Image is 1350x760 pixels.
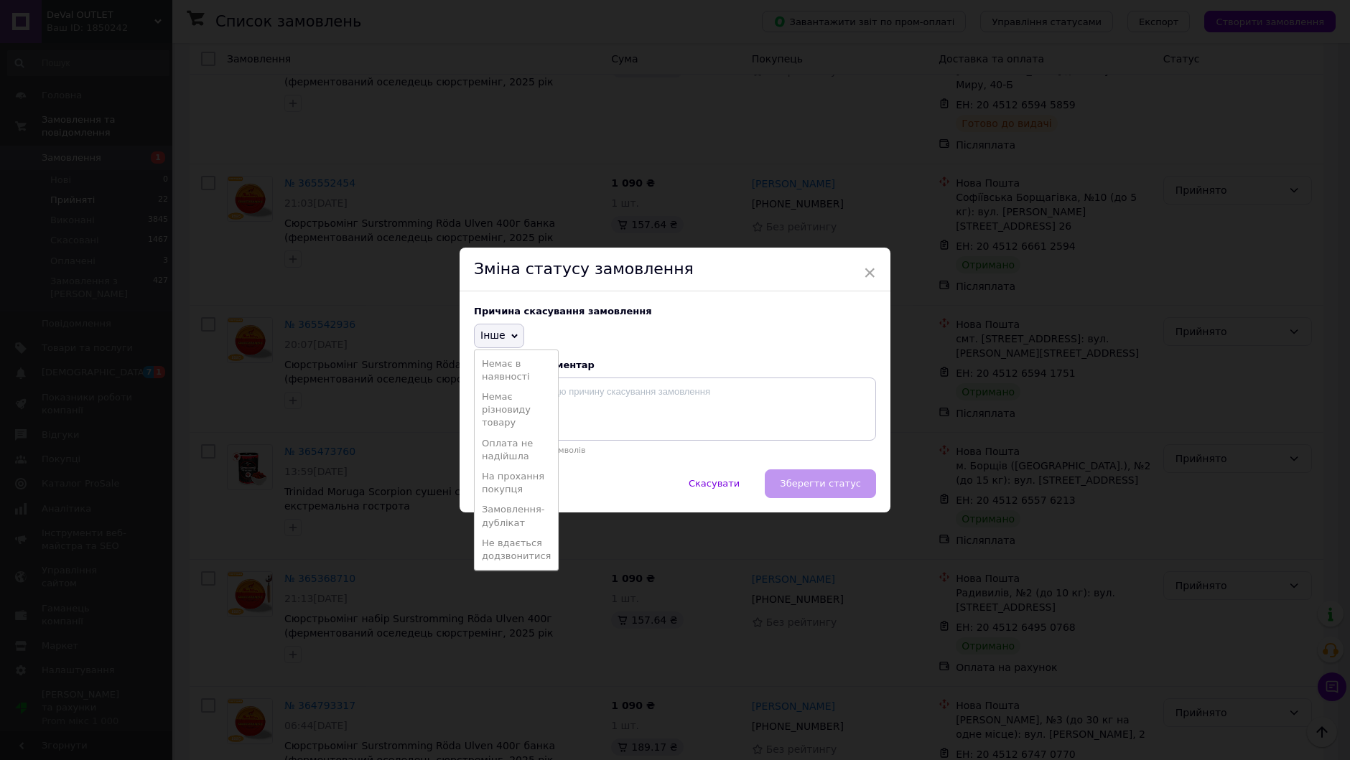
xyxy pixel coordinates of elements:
li: Не вдається додзвонитися [475,533,558,566]
button: Скасувати [674,469,755,498]
li: Замовлення-дублікат [475,499,558,533]
span: × [863,261,876,285]
div: Додатковий коментар [474,360,876,370]
li: Немає різновиду товару [475,387,558,433]
div: Причина скасування замовлення [474,306,876,316]
li: Оплата не надійшла [475,433,558,466]
li: Немає в наявності [475,354,558,387]
span: Скасувати [689,478,740,489]
span: Інше [480,329,506,341]
div: Зміна статусу замовлення [460,248,890,291]
li: На прохання покупця [475,466,558,499]
p: Залишилось: 250 символів [474,446,876,455]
